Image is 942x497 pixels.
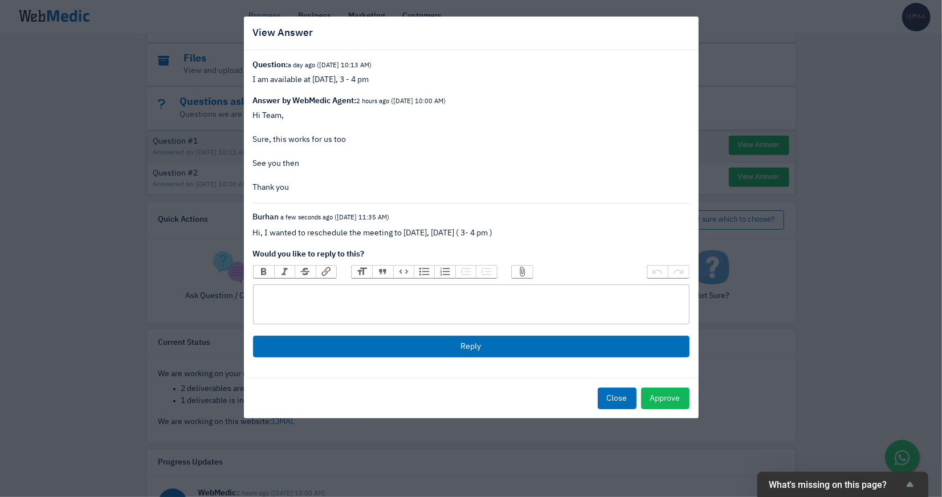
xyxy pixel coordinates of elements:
button: Bullets [414,266,434,278]
button: Bold [254,266,274,278]
p: Hi Team, Sure, this works for us too See you then Thank you [253,110,690,194]
button: Quote [372,266,393,278]
small: a few seconds ago ([DATE] 11:35 AM) [281,214,390,221]
button: Numbers [434,266,455,278]
button: Close [598,388,637,409]
button: Heading [352,266,372,278]
button: Link [316,266,336,278]
button: Increase Level [476,266,496,278]
button: Approve [641,388,690,409]
div: I am available at [DATE], 3 - 4 pm [253,74,690,86]
button: Decrease Level [455,266,476,278]
button: Strikethrough [295,266,315,278]
small: 2 hours ago ([DATE] 10:00 AM) [357,98,446,104]
button: Attach Files [512,266,532,278]
span: What's missing on this page? [769,479,903,490]
strong: Would you like to reply to this? [253,250,365,258]
button: Code [393,266,414,278]
button: Italic [274,266,295,278]
small: a day ago ([DATE] 10:13 AM) [288,62,372,68]
button: Show survey - What's missing on this page? [769,478,917,491]
strong: Answer by WebMedic Agent: [253,97,446,105]
strong: Question: [253,61,372,69]
button: Reply [253,336,690,357]
button: Redo [668,266,688,278]
button: Undo [647,266,668,278]
div: Hi, I wanted to reschedule the meeting to [DATE], [DATE] ( 3- 4 pm ) [253,227,690,239]
h5: View Answer [253,26,313,40]
span: Burhan [253,213,279,221]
